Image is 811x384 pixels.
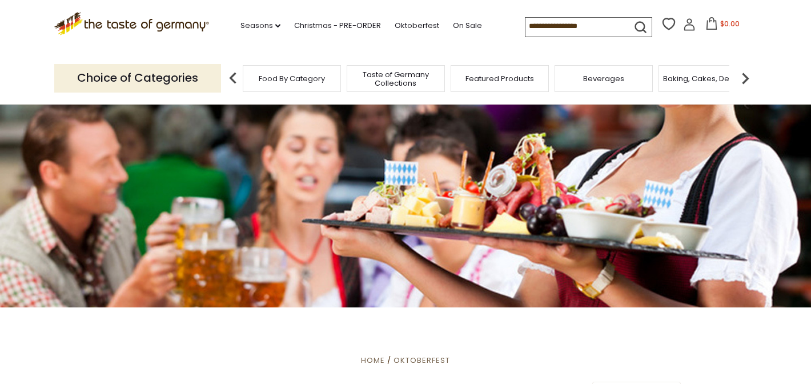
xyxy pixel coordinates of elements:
[259,74,325,83] a: Food By Category
[294,19,381,32] a: Christmas - PRE-ORDER
[54,64,221,92] p: Choice of Categories
[222,67,244,90] img: previous arrow
[361,355,385,366] a: Home
[453,19,482,32] a: On Sale
[395,19,439,32] a: Oktoberfest
[394,355,450,366] a: Oktoberfest
[698,17,746,34] button: $0.00
[350,70,441,87] a: Taste of Germany Collections
[663,74,752,83] a: Baking, Cakes, Desserts
[240,19,280,32] a: Seasons
[734,67,757,90] img: next arrow
[720,19,740,29] span: $0.00
[583,74,624,83] a: Beverages
[465,74,534,83] a: Featured Products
